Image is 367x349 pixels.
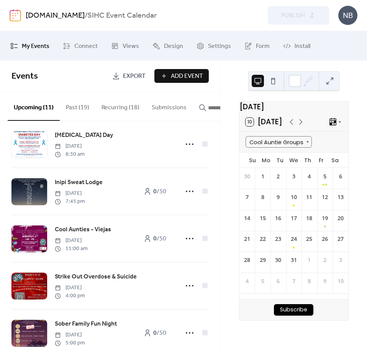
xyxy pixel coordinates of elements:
a: [DOMAIN_NAME] [26,8,85,23]
div: 8 [259,193,267,201]
button: Recurring (18) [95,92,146,120]
div: 9 [274,193,283,201]
div: 4 [305,172,314,181]
button: Submissions [146,92,193,120]
div: 5 [321,172,329,181]
div: Th [301,153,315,168]
a: 0/50 [136,326,174,340]
a: Settings [191,34,237,58]
span: My Events [22,40,49,52]
span: Design [164,40,183,52]
div: 7 [243,193,251,201]
span: / 50 [153,187,166,196]
span: 7:45 pm [55,198,85,206]
div: 4 [243,277,251,285]
div: 29 [259,256,267,264]
button: 10[DATE] [243,116,285,128]
span: Form [256,40,270,52]
div: 13 [336,193,345,201]
a: Sober Family Fun Night [55,319,117,329]
button: Upcoming (11) [8,92,60,121]
div: 14 [243,214,251,222]
button: Past (19) [60,92,95,120]
div: 15 [259,214,267,222]
div: 10 [290,193,298,201]
div: Fr [315,153,328,168]
b: 0 [153,233,157,245]
span: / 50 [153,234,166,244]
a: My Events [5,34,55,58]
div: 24 [290,235,298,243]
span: [DATE] [55,331,85,339]
div: 30 [274,256,283,264]
div: NB [338,6,357,25]
div: 1 [305,256,314,264]
div: We [287,153,301,168]
span: 4:00 pm [55,292,85,300]
span: Export [123,72,146,81]
b: SIHC Event Calendar [87,8,157,23]
div: Su [246,153,259,168]
div: 28 [243,256,251,264]
div: 10 [336,277,345,285]
a: Views [105,34,145,58]
div: 6 [274,277,283,285]
span: Inipi Sweat Lodge [55,178,103,187]
span: Views [123,40,139,52]
span: 11:00 am [55,245,88,253]
div: 26 [321,235,329,243]
div: 19 [321,214,329,222]
button: Add Event [154,69,209,83]
span: Sober Family Fun Night [55,319,117,329]
div: 20 [336,214,345,222]
a: Form [239,34,275,58]
a: Cool Aunties - Viejas [55,225,111,235]
div: 16 [274,214,283,222]
div: 3 [336,256,345,264]
div: 8 [305,277,314,285]
a: Export [106,69,151,83]
div: 2 [321,256,329,264]
div: 11 [305,193,314,201]
a: Strike Out Overdose & Suicide [55,272,137,282]
div: 22 [259,235,267,243]
span: Events [11,68,38,85]
div: 17 [290,214,298,222]
span: [DATE] [55,189,85,198]
span: [DATE] [55,142,85,150]
span: Settings [208,40,231,52]
a: Connect [57,34,103,58]
a: Install [277,34,316,58]
div: 12 [321,193,329,201]
span: [DATE] [55,284,85,292]
span: [MEDICAL_DATA] Day [55,131,113,140]
a: 0/50 [136,232,174,245]
img: logo [10,9,21,21]
div: 1 [259,172,267,181]
div: 31 [290,256,298,264]
span: Strike Out Overdose & Suicide [55,272,137,282]
div: Tu [273,153,287,168]
div: 2 [274,172,283,181]
span: 5:00 pm [55,339,85,347]
div: 5 [259,277,267,285]
span: 8:30 am [55,150,85,158]
span: Install [295,40,310,52]
a: Design [147,34,189,58]
div: Mo [259,153,273,168]
span: [DATE] [55,237,88,245]
div: 23 [274,235,283,243]
div: 25 [305,235,314,243]
b: 0 [153,186,157,198]
div: 7 [290,277,298,285]
div: 6 [336,172,345,181]
div: 27 [336,235,345,243]
div: 30 [243,172,251,181]
b: / [85,8,87,23]
div: 18 [305,214,314,222]
span: Add Event [171,72,203,81]
div: 9 [321,277,329,285]
span: / 50 [153,329,166,338]
div: 21 [243,235,251,243]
